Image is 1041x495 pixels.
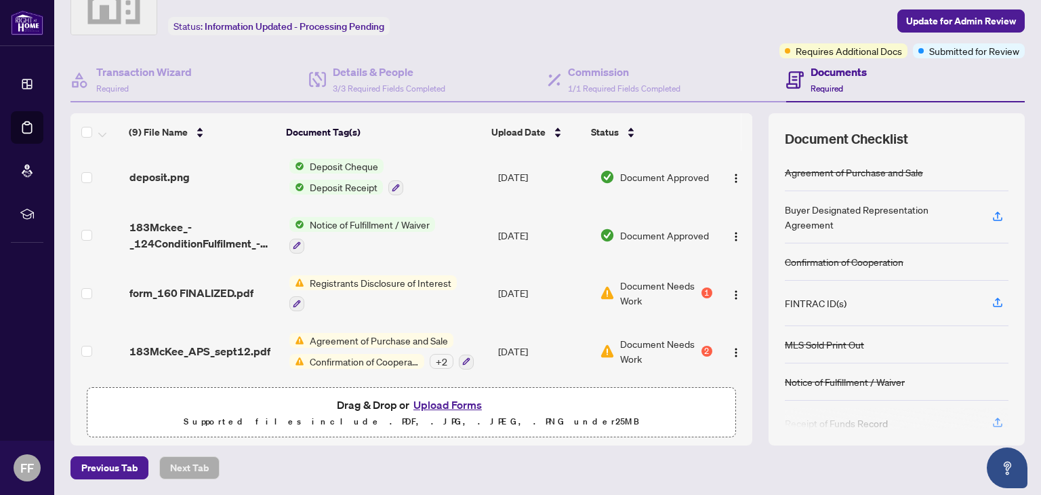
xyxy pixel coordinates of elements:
td: [DATE] [493,322,594,380]
span: Agreement of Purchase and Sale [304,333,453,348]
div: 1 [701,288,712,298]
td: [DATE] [493,264,594,323]
span: 3/3 Required Fields Completed [333,83,445,94]
button: Logo [725,224,747,246]
button: Status IconDeposit ChequeStatus IconDeposit Receipt [289,159,403,195]
div: FINTRAC ID(s) [785,296,846,311]
div: Confirmation of Cooperation [785,254,903,269]
div: Status: [168,17,390,35]
span: Document Approved [620,228,709,243]
span: 183Mckee_-_124ConditionFulfilment_-_Agreement_of_Purchase_and_Sale.pdf [129,219,278,252]
img: Status Icon [289,354,304,369]
img: Logo [731,347,741,358]
span: Notice of Fulfillment / Waiver [304,217,435,232]
button: Previous Tab [70,456,148,479]
p: Supported files include .PDF, .JPG, .JPEG, .PNG under 25 MB [96,414,727,430]
img: Logo [731,290,741,300]
span: Status [591,125,619,140]
span: form_160 FINALIZED.pdf [129,285,253,301]
img: Document Status [600,228,615,243]
img: Document Status [600,170,615,184]
img: logo [11,10,43,35]
div: Notice of Fulfillment / Waiver [785,374,905,389]
span: deposit.png [129,169,190,185]
div: 2 [701,346,712,357]
img: Status Icon [289,159,304,174]
h4: Details & People [333,64,445,80]
span: Drag & Drop orUpload FormsSupported files include .PDF, .JPG, .JPEG, .PNG under25MB [87,388,735,438]
button: Status IconNotice of Fulfillment / Waiver [289,217,435,254]
span: Required [96,83,129,94]
button: Logo [725,282,747,304]
span: Document Checklist [785,130,908,148]
span: Deposit Receipt [304,180,383,195]
button: Update for Admin Review [897,9,1025,33]
button: Status IconRegistrants Disclosure of Interest [289,275,457,312]
span: Registrants Disclosure of Interest [304,275,457,290]
span: Update for Admin Review [906,10,1016,32]
h4: Commission [568,64,680,80]
span: (9) File Name [129,125,188,140]
img: Document Status [600,285,615,300]
div: MLS Sold Print Out [785,337,864,352]
div: + 2 [430,354,453,369]
button: Logo [725,166,747,188]
span: FF [20,458,34,477]
img: Status Icon [289,180,304,195]
span: Required [811,83,843,94]
span: Submitted for Review [929,43,1019,58]
button: Open asap [987,448,1027,488]
img: Logo [731,173,741,184]
span: Previous Tab [81,457,138,479]
img: Status Icon [289,275,304,290]
td: [DATE] [493,148,594,206]
span: Deposit Cheque [304,159,384,174]
button: Next Tab [159,456,220,479]
div: Buyer Designated Representation Agreement [785,202,976,232]
span: 1/1 Required Fields Completed [568,83,680,94]
span: Drag & Drop or [337,396,486,414]
img: Logo [731,231,741,242]
h4: Transaction Wizard [96,64,192,80]
button: Upload Forms [409,396,486,414]
span: Document Approved [620,170,709,184]
th: Upload Date [486,113,586,151]
span: 183McKee_APS_sept12.pdf [129,343,270,359]
th: (9) File Name [123,113,281,151]
th: Document Tag(s) [281,113,486,151]
span: Information Updated - Processing Pending [205,20,384,33]
span: Document Needs Work [620,278,699,308]
span: Upload Date [491,125,546,140]
h4: Documents [811,64,867,80]
td: [DATE] [493,206,594,264]
span: Confirmation of Cooperation [304,354,424,369]
img: Document Status [600,344,615,359]
span: Document Needs Work [620,336,699,366]
th: Status [586,113,707,151]
img: Status Icon [289,333,304,348]
div: Agreement of Purchase and Sale [785,165,923,180]
img: Status Icon [289,217,304,232]
button: Status IconAgreement of Purchase and SaleStatus IconConfirmation of Cooperation+2 [289,333,474,370]
span: Requires Additional Docs [796,43,902,58]
button: Logo [725,340,747,362]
